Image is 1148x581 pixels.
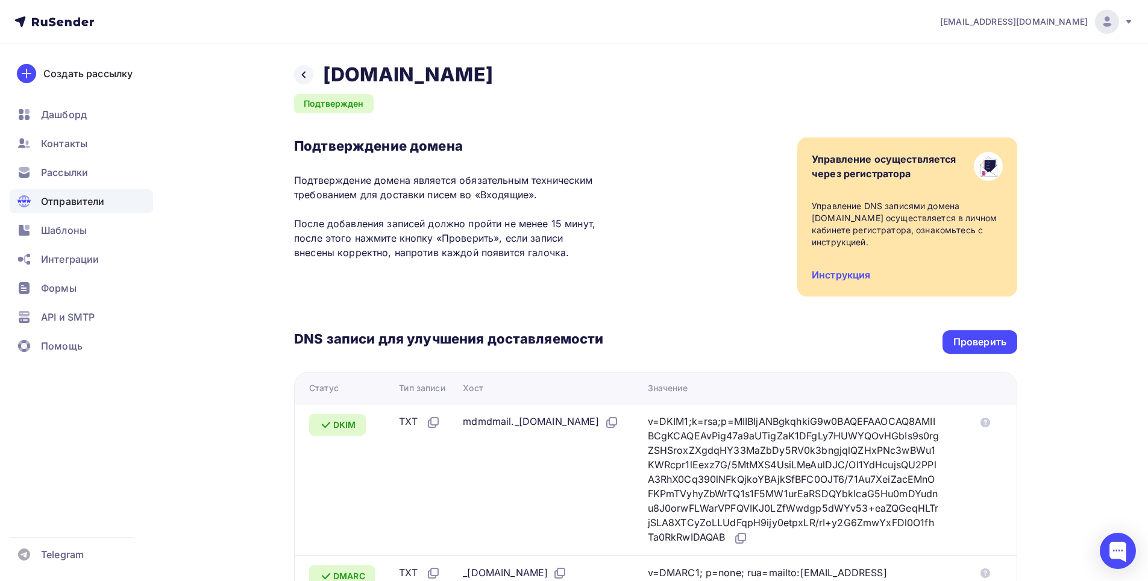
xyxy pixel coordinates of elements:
[294,330,603,350] h3: DNS записи для улучшения доставляемости
[41,136,87,151] span: Контакты
[41,165,88,180] span: Рассылки
[812,200,1003,248] div: Управление DNS записями домена [DOMAIN_NAME] осуществляется в личном кабинете регистратора, ознак...
[10,160,153,184] a: Рассылки
[463,565,567,581] div: _[DOMAIN_NAME]
[399,565,440,581] div: TXT
[294,94,374,113] div: Подтвержден
[812,269,870,281] a: Инструкция
[333,419,356,431] span: DKIM
[41,194,105,209] span: Отправители
[41,339,83,353] span: Помощь
[648,414,939,545] div: v=DKIM1;k=rsa;p=MIIBIjANBgkqhkiG9w0BAQEFAAOCAQ8AMIIBCgKCAQEAvPig47a9aUTigZaK1DFgLy7HUWYQOvHGbIs9s...
[41,107,87,122] span: Дашборд
[10,102,153,127] a: Дашборд
[10,189,153,213] a: Отправители
[463,414,618,430] div: mdmdmail._[DOMAIN_NAME]
[940,16,1088,28] span: [EMAIL_ADDRESS][DOMAIN_NAME]
[812,152,956,181] div: Управление осуществляется через регистратора
[10,131,153,155] a: Контакты
[294,137,603,154] h3: Подтверждение домена
[41,223,87,237] span: Шаблоны
[41,281,77,295] span: Формы
[463,382,483,394] div: Хост
[940,10,1134,34] a: [EMAIL_ADDRESS][DOMAIN_NAME]
[43,66,133,81] div: Создать рассылку
[323,63,493,87] h2: [DOMAIN_NAME]
[41,252,99,266] span: Интеграции
[41,310,95,324] span: API и SMTP
[953,335,1006,349] div: Проверить
[294,173,603,260] p: Подтверждение домена является обязательным техническим требованием для доставки писем во «Входящи...
[10,276,153,300] a: Формы
[10,218,153,242] a: Шаблоны
[399,414,440,430] div: TXT
[309,382,339,394] div: Статус
[648,382,688,394] div: Значение
[399,382,445,394] div: Тип записи
[41,547,84,562] span: Telegram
